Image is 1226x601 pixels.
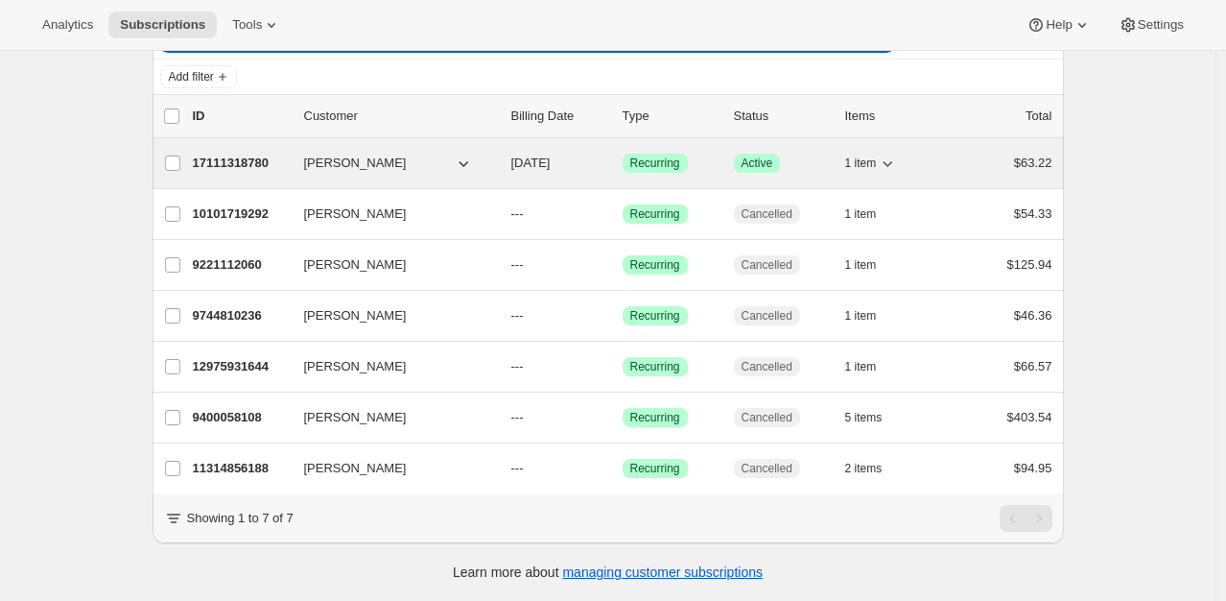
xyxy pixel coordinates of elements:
[453,563,763,582] p: Learn more about
[845,150,898,177] button: 1 item
[630,410,680,425] span: Recurring
[630,461,680,476] span: Recurring
[293,148,484,179] button: [PERSON_NAME]
[511,107,607,126] p: Billing Date
[1014,308,1052,323] span: $46.36
[1014,359,1052,373] span: $66.57
[304,107,496,126] p: Customer
[31,12,105,38] button: Analytics
[742,156,773,171] span: Active
[1107,12,1195,38] button: Settings
[742,257,792,273] span: Cancelled
[232,17,262,33] span: Tools
[193,201,1052,228] div: 10101719292[PERSON_NAME]---SuccessRecurringCancelled1 item$54.33
[304,408,407,427] span: [PERSON_NAME]
[293,250,484,280] button: [PERSON_NAME]
[304,204,407,224] span: [PERSON_NAME]
[511,461,524,475] span: ---
[511,308,524,323] span: ---
[845,410,883,425] span: 5 items
[304,357,407,376] span: [PERSON_NAME]
[193,154,289,173] p: 17111318780
[108,12,217,38] button: Subscriptions
[120,17,205,33] span: Subscriptions
[293,300,484,331] button: [PERSON_NAME]
[193,255,289,275] p: 9221112060
[193,150,1052,177] div: 17111318780[PERSON_NAME][DATE]SuccessRecurringSuccessActive1 item$63.22
[511,410,524,424] span: ---
[845,201,898,228] button: 1 item
[845,404,904,431] button: 5 items
[845,252,898,278] button: 1 item
[221,12,293,38] button: Tools
[511,257,524,272] span: ---
[187,509,294,528] p: Showing 1 to 7 of 7
[630,359,680,374] span: Recurring
[734,107,830,126] p: Status
[630,156,680,171] span: Recurring
[193,353,1052,380] div: 12975931644[PERSON_NAME]---SuccessRecurringCancelled1 item$66.57
[304,459,407,478] span: [PERSON_NAME]
[1000,505,1052,532] nav: Pagination
[845,302,898,329] button: 1 item
[562,565,763,580] a: managing customer subscriptions
[845,206,877,222] span: 1 item
[304,154,407,173] span: [PERSON_NAME]
[845,308,877,324] span: 1 item
[293,351,484,382] button: [PERSON_NAME]
[845,353,898,380] button: 1 item
[193,107,289,126] p: ID
[742,308,792,324] span: Cancelled
[304,255,407,275] span: [PERSON_NAME]
[193,107,1052,126] div: IDCustomerBilling DateTypeStatusItemsTotal
[630,308,680,324] span: Recurring
[1026,107,1051,126] p: Total
[1046,17,1072,33] span: Help
[511,359,524,373] span: ---
[1007,410,1052,424] span: $403.54
[193,357,289,376] p: 12975931644
[742,410,792,425] span: Cancelled
[845,156,877,171] span: 1 item
[193,204,289,224] p: 10101719292
[42,17,93,33] span: Analytics
[742,359,792,374] span: Cancelled
[1014,156,1052,170] span: $63.22
[160,65,237,88] button: Add filter
[1015,12,1102,38] button: Help
[511,206,524,221] span: ---
[293,199,484,229] button: [PERSON_NAME]
[845,455,904,482] button: 2 items
[511,156,551,170] span: [DATE]
[193,302,1052,329] div: 9744810236[PERSON_NAME]---SuccessRecurringCancelled1 item$46.36
[845,257,877,273] span: 1 item
[1014,206,1052,221] span: $54.33
[742,206,792,222] span: Cancelled
[169,69,214,84] span: Add filter
[845,107,941,126] div: Items
[630,257,680,273] span: Recurring
[193,408,289,427] p: 9400058108
[742,461,792,476] span: Cancelled
[293,453,484,484] button: [PERSON_NAME]
[1014,461,1052,475] span: $94.95
[193,306,289,325] p: 9744810236
[630,206,680,222] span: Recurring
[193,459,289,478] p: 11314856188
[304,306,407,325] span: [PERSON_NAME]
[1138,17,1184,33] span: Settings
[193,252,1052,278] div: 9221112060[PERSON_NAME]---SuccessRecurringCancelled1 item$125.94
[845,359,877,374] span: 1 item
[193,455,1052,482] div: 11314856188[PERSON_NAME]---SuccessRecurringCancelled2 items$94.95
[1007,257,1052,272] span: $125.94
[845,461,883,476] span: 2 items
[623,107,719,126] div: Type
[193,404,1052,431] div: 9400058108[PERSON_NAME]---SuccessRecurringCancelled5 items$403.54
[293,402,484,433] button: [PERSON_NAME]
